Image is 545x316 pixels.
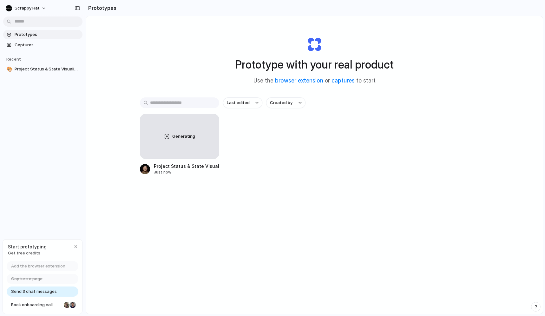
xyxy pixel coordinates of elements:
[6,66,12,72] button: 🎨
[7,300,78,310] a: Book onboarding call
[7,66,11,73] div: 🎨
[235,56,394,73] h1: Prototype with your real product
[11,276,43,282] span: Capture a page
[15,5,40,11] span: Scrappy Hat
[154,169,219,175] div: Just now
[3,30,82,39] a: Prototypes
[332,77,355,84] a: captures
[3,64,82,74] a: 🎨Project Status & State Visualization
[172,133,195,140] span: Generating
[15,31,80,38] span: Prototypes
[253,77,376,85] span: Use the or to start
[227,100,250,106] span: Last edited
[223,97,262,108] button: Last edited
[275,77,323,84] a: browser extension
[11,263,65,269] span: Add the browser extension
[3,40,82,50] a: Captures
[3,3,49,13] button: Scrappy Hat
[15,42,80,48] span: Captures
[154,163,219,169] div: Project Status & State Visualization
[86,4,116,12] h2: Prototypes
[270,100,292,106] span: Created by
[69,301,76,309] div: Christian Iacullo
[8,250,47,256] span: Get free credits
[6,56,21,62] span: Recent
[63,301,71,309] div: Nicole Kubica
[11,302,61,308] span: Book onboarding call
[15,66,80,72] span: Project Status & State Visualization
[140,114,219,175] a: GeneratingProject Status & State VisualizationJust now
[11,288,57,295] span: Send 3 chat messages
[8,243,47,250] span: Start prototyping
[266,97,305,108] button: Created by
